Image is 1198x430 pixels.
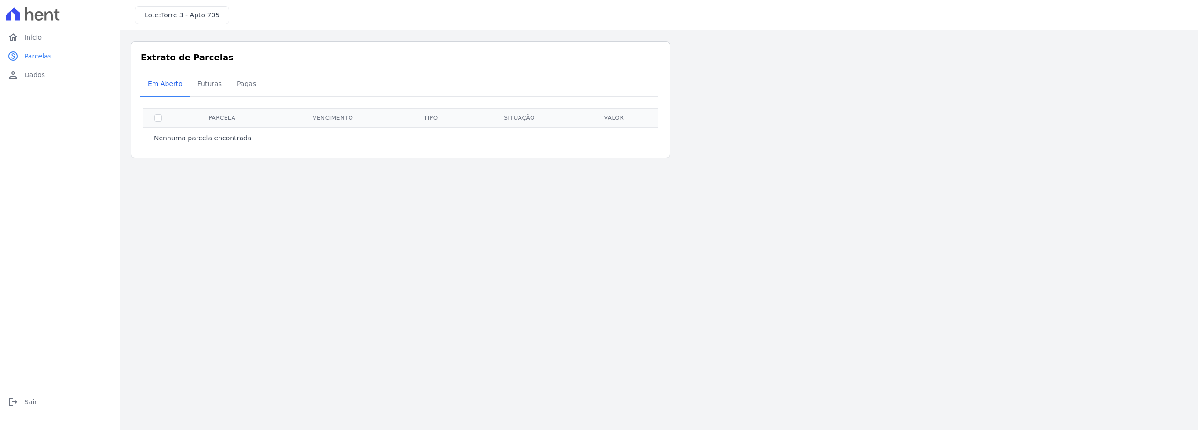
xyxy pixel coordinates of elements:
[140,73,190,97] a: Em Aberto
[572,108,656,127] th: Valor
[141,51,660,64] h3: Extrato de Parcelas
[24,33,42,42] span: Início
[395,108,467,127] th: Tipo
[7,51,19,62] i: paid
[24,397,37,407] span: Sair
[231,74,262,93] span: Pagas
[145,10,219,20] h3: Lote:
[7,32,19,43] i: home
[192,74,227,93] span: Futuras
[4,28,116,47] a: homeInício
[467,108,572,127] th: Situação
[7,396,19,408] i: logout
[173,108,271,127] th: Parcela
[161,11,219,19] span: Torre 3 - Apto 705
[7,69,19,80] i: person
[4,66,116,84] a: personDados
[154,133,251,143] p: Nenhuma parcela encontrada
[24,51,51,61] span: Parcelas
[142,74,188,93] span: Em Aberto
[4,393,116,411] a: logoutSair
[4,47,116,66] a: paidParcelas
[271,108,395,127] th: Vencimento
[229,73,263,97] a: Pagas
[190,73,229,97] a: Futuras
[24,70,45,80] span: Dados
